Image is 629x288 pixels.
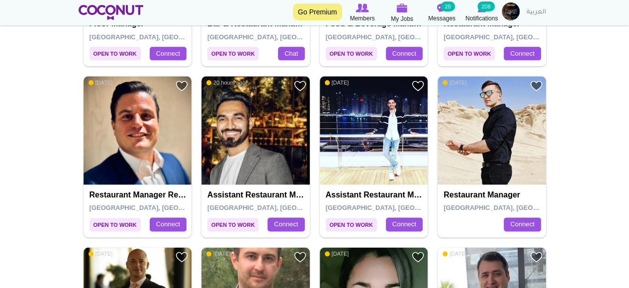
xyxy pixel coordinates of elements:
[530,251,542,263] a: Add to Favourites
[462,2,502,23] a: Notifications Notifications 208
[444,204,585,211] span: [GEOGRAPHIC_DATA], [GEOGRAPHIC_DATA]
[326,218,377,231] span: Open to Work
[422,2,462,23] a: Messages Messages 28
[79,5,144,20] img: Home
[412,80,424,92] a: Add to Favourites
[207,33,349,41] span: [GEOGRAPHIC_DATA], [GEOGRAPHIC_DATA]
[90,204,231,211] span: [GEOGRAPHIC_DATA], [GEOGRAPHIC_DATA]
[350,13,374,23] span: Members
[443,79,467,86] span: [DATE]
[90,47,141,60] span: Open to Work
[444,47,495,60] span: Open to Work
[176,80,188,92] a: Add to Favourites
[428,13,455,23] span: Messages
[325,250,349,257] span: [DATE]
[176,251,188,263] a: Add to Favourites
[89,250,113,257] span: [DATE]
[444,191,542,199] h4: Restaurant Manager
[477,3,486,12] img: Notifications
[90,218,141,231] span: Open to Work
[382,2,422,24] a: My Jobs My Jobs
[530,80,542,92] a: Add to Favourites
[326,204,467,211] span: [GEOGRAPHIC_DATA], [GEOGRAPHIC_DATA]
[412,251,424,263] a: Add to Favourites
[356,3,368,12] img: Browse Members
[504,47,540,61] a: Connect
[206,250,231,257] span: [DATE]
[90,191,188,199] h4: Restaurant Manager recent position at the [GEOGRAPHIC_DATA] in [GEOGRAPHIC_DATA] [GEOGRAPHIC_DATA...
[90,33,231,41] span: [GEOGRAPHIC_DATA], [GEOGRAPHIC_DATA]
[444,33,585,41] span: [GEOGRAPHIC_DATA], [GEOGRAPHIC_DATA]
[397,3,408,12] img: My Jobs
[343,2,382,23] a: Browse Members Members
[504,217,540,231] a: Connect
[391,14,413,24] span: My Jobs
[326,47,377,60] span: Open to Work
[386,217,423,231] a: Connect
[207,191,306,199] h4: Assistant Restaurant Manager
[326,191,425,199] h4: Assistant Restaurant Manager
[268,217,304,231] a: Connect
[89,79,113,86] span: [DATE]
[206,79,245,86] span: 20 hours ago
[437,3,447,12] img: Messages
[477,1,494,11] small: 208
[293,3,342,20] a: Go Premium
[465,13,498,23] span: Notifications
[441,1,454,11] small: 28
[386,47,423,61] a: Connect
[522,2,551,22] a: العربية
[278,47,304,61] a: Chat
[207,218,259,231] span: Open to Work
[325,79,349,86] span: [DATE]
[150,217,186,231] a: Connect
[443,250,467,257] span: [DATE]
[150,47,186,61] a: Connect
[294,80,306,92] a: Add to Favourites
[326,33,467,41] span: [GEOGRAPHIC_DATA], [GEOGRAPHIC_DATA]
[294,251,306,263] a: Add to Favourites
[207,47,259,60] span: Open to Work
[207,204,349,211] span: [GEOGRAPHIC_DATA], [GEOGRAPHIC_DATA]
